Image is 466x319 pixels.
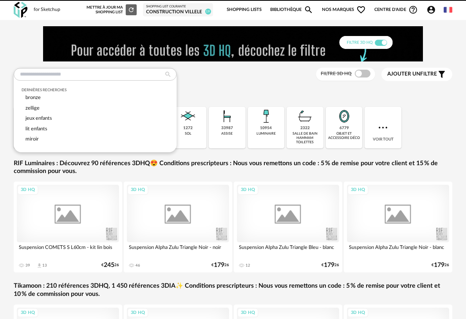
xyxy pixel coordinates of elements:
a: RIF Luminaires : Découvrez 90 références 3DHQ😍 Conditions prescripteurs : Nous vous remettons un ... [14,159,452,176]
img: Luminaire.png [256,107,275,126]
span: Account Circle icon [426,5,436,14]
div: 2322 [300,126,310,131]
span: lit enfants [25,126,47,131]
a: 3D HQ Suspension Alpha Zulu Triangle Bleu - blanc 12 €17926 [234,182,342,272]
div: luminaire [256,132,276,136]
a: Shopping List courante CONSTRUCTION VILLELE 19 [146,5,210,15]
span: zellige [25,106,40,110]
span: Nos marques [322,2,366,18]
span: Heart Outline icon [356,5,366,14]
img: Miroir.png [335,107,354,126]
span: 179 [324,263,334,268]
div: € 26 [101,263,119,268]
div: Suspension Alpha Zulu Triangle Noir - blanc [347,242,449,258]
img: OXP [14,2,27,18]
div: sol [185,132,191,136]
div: 3D HQ [237,308,258,318]
div: 3D HQ [127,308,148,318]
span: Centre d'aideHelp Circle Outline icon [374,5,418,14]
a: 3D HQ Suspension Alpha Zulu Triangle Noir - noir 46 €17926 [124,182,232,272]
a: Tikamoon : 210 références 3DHQ, 1 450 références 3DIA✨ Conditions prescripteurs : Nous vous remet... [14,282,452,298]
img: Salle%20de%20bain.png [296,107,314,126]
div: salle de bain hammam toilettes [289,132,321,145]
div: 10954 [260,126,272,131]
img: fr [444,5,452,14]
img: FILTRE%20HQ%20NEW_V1%20(4).gif [43,26,423,61]
span: Download icon [36,263,42,269]
div: 3D HQ [127,185,148,195]
span: jeux enfants [25,116,52,121]
span: Magnify icon [304,5,313,14]
button: Ajouter unfiltre Filter icon [381,68,452,81]
div: Suspension Alpha Zulu Triangle Noir - noir [127,242,229,258]
img: Sol.png [179,107,197,126]
img: Assise.png [218,107,237,126]
div: Voir tout [365,107,401,148]
div: € 26 [322,263,339,268]
span: 245 [104,263,114,268]
div: assise [221,132,233,136]
span: filtre [387,71,437,77]
span: 19 [205,9,211,14]
div: 3D HQ [17,185,38,195]
div: Suspension COMETS S L60cm - kit lin bois [17,242,119,258]
div: 3D HQ [347,308,368,318]
div: 3D HQ [17,308,38,318]
span: 179 [214,263,224,268]
div: 13 [42,263,47,268]
a: Shopping Lists [227,2,262,18]
div: 3D HQ [347,185,368,195]
a: 3D HQ Suspension COMETS S L60cm - kit lin bois 39 Download icon 13 €24526 [14,182,122,272]
a: BibliothèqueMagnify icon [270,2,313,18]
div: 33987 [221,126,233,131]
div: Dernières recherches [22,88,169,92]
div: 1272 [183,126,193,131]
span: bronze [25,95,41,100]
div: Suspension Alpha Zulu Triangle Bleu - blanc [237,242,339,258]
div: 6779 [340,126,349,131]
span: Ajouter un [387,71,420,77]
div: 12 [246,263,250,268]
a: 3D HQ Suspension Alpha Zulu Triangle Noir - blanc €17926 [344,182,452,272]
div: € 26 [432,263,449,268]
div: Mettre à jour ma Shopping List [87,4,137,15]
span: Filter icon [437,70,446,79]
div: CONSTRUCTION VILLELE [146,9,210,15]
img: more.7b13dc1.svg [377,121,389,134]
span: Refresh icon [128,8,135,12]
span: miroir [25,137,39,141]
div: 3D HQ [237,185,258,195]
span: Help Circle Outline icon [408,5,418,14]
div: objet et accessoire déco [328,132,360,141]
div: 39 [25,263,30,268]
span: Filtre 3D HQ [321,71,352,76]
div: Shopping List courante [146,5,210,9]
span: 179 [434,263,444,268]
div: for Sketchup [34,7,60,13]
div: 46 [135,263,140,268]
span: Account Circle icon [426,5,439,14]
div: € 26 [211,263,229,268]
